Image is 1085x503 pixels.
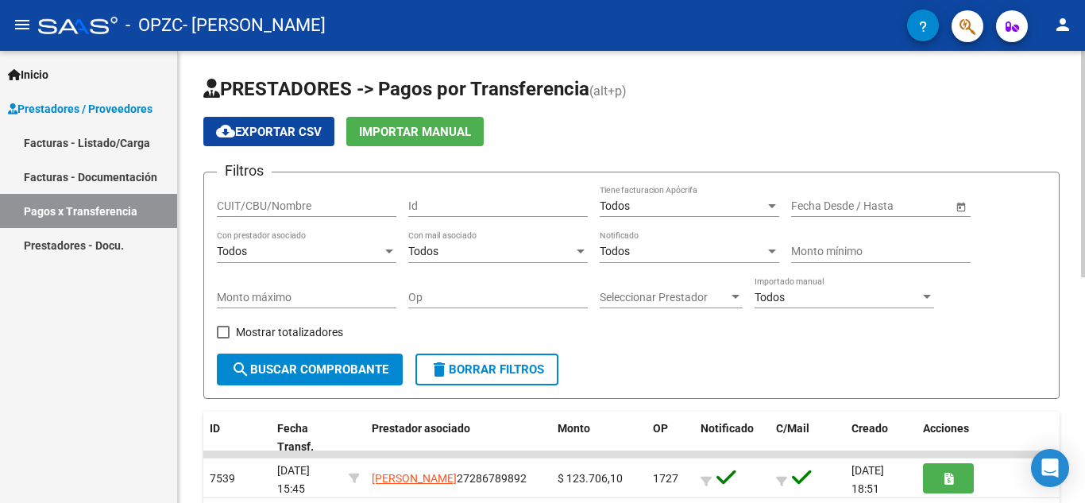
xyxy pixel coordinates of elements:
[271,412,342,464] datatable-header-cell: Fecha Transf.
[791,199,849,213] input: Fecha inicio
[653,422,668,435] span: OP
[8,66,48,83] span: Inicio
[923,422,969,435] span: Acciones
[863,199,940,213] input: Fecha fin
[408,245,438,257] span: Todos
[600,245,630,257] span: Todos
[217,160,272,182] h3: Filtros
[776,422,809,435] span: C/Mail
[372,472,457,485] span: [PERSON_NAME]
[8,100,153,118] span: Prestadores / Proveedores
[415,354,558,385] button: Borrar Filtros
[346,117,484,146] button: Importar Manual
[217,354,403,385] button: Buscar Comprobante
[917,412,1060,464] datatable-header-cell: Acciones
[216,122,235,141] mat-icon: cloud_download
[952,198,969,215] button: Open calendar
[217,245,247,257] span: Todos
[694,412,770,464] datatable-header-cell: Notificado
[851,422,888,435] span: Creado
[851,464,884,495] span: [DATE] 18:51
[845,412,917,464] datatable-header-cell: Creado
[203,412,271,464] datatable-header-cell: ID
[600,291,728,304] span: Seleccionar Prestador
[647,412,694,464] datatable-header-cell: OP
[430,360,449,379] mat-icon: delete
[125,8,183,43] span: - OPZC
[216,125,322,139] span: Exportar CSV
[231,360,250,379] mat-icon: search
[770,412,845,464] datatable-header-cell: C/Mail
[183,8,326,43] span: - [PERSON_NAME]
[558,422,590,435] span: Monto
[359,125,471,139] span: Importar Manual
[430,362,544,377] span: Borrar Filtros
[372,472,527,485] span: 27286789892
[277,422,314,453] span: Fecha Transf.
[551,412,647,464] datatable-header-cell: Monto
[755,291,785,304] span: Todos
[600,199,630,212] span: Todos
[372,422,470,435] span: Prestador asociado
[365,412,551,464] datatable-header-cell: Prestador asociado
[701,422,754,435] span: Notificado
[653,472,678,485] span: 1727
[13,15,32,34] mat-icon: menu
[210,422,220,435] span: ID
[1031,449,1069,487] div: Open Intercom Messenger
[277,464,310,495] span: [DATE] 15:45
[1053,15,1072,34] mat-icon: person
[558,472,623,485] span: $ 123.706,10
[231,362,388,377] span: Buscar Comprobante
[203,78,589,100] span: PRESTADORES -> Pagos por Transferencia
[589,83,627,99] span: (alt+p)
[236,323,343,342] span: Mostrar totalizadores
[210,472,235,485] span: 7539
[203,117,334,146] button: Exportar CSV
